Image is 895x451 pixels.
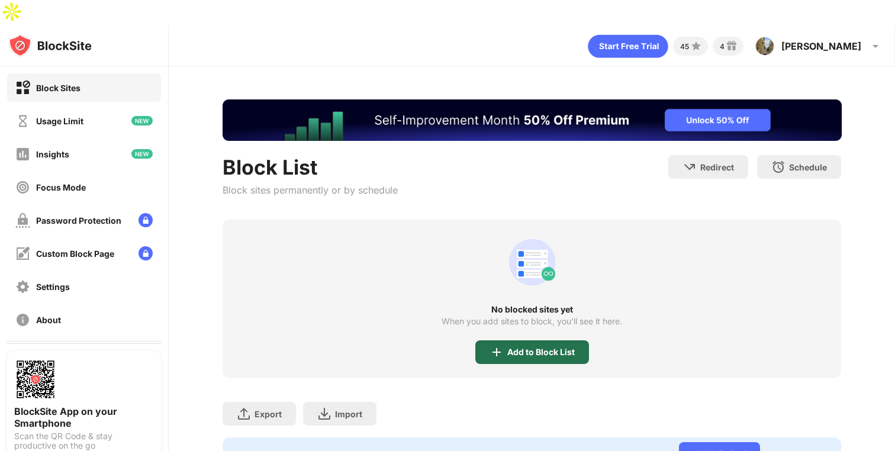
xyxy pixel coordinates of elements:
div: 4 [720,42,725,51]
img: customize-block-page-off.svg [15,246,30,261]
img: lock-menu.svg [139,246,153,260]
img: logo-blocksite.svg [8,34,92,57]
div: BlockSite App on your Smartphone [14,405,154,429]
img: time-usage-off.svg [15,114,30,128]
img: settings-off.svg [15,279,30,294]
img: about-off.svg [15,313,30,327]
div: Settings [36,282,70,292]
div: [PERSON_NAME] [781,40,861,52]
div: No blocked sites yet [223,305,842,314]
div: 45 [680,42,689,51]
div: Export [255,409,282,419]
div: About [36,315,61,325]
div: When you add sites to block, you’ll see it here. [442,317,622,326]
img: AAcHTtdbIItbHIv_8iyQAqgR4paTMC-Q-Qg2mL8WTtzctjgXm7mT=s96-c [755,37,774,56]
img: block-on.svg [15,80,30,95]
img: lock-menu.svg [139,213,153,227]
div: Block List [223,155,398,179]
img: options-page-qr-code.png [14,358,57,401]
img: new-icon.svg [131,116,153,125]
img: reward-small.svg [725,39,739,53]
div: Import [335,409,362,419]
div: Block sites permanently or by schedule [223,184,398,196]
div: Scan the QR Code & stay productive on the go [14,431,154,450]
img: focus-off.svg [15,180,30,195]
img: points-small.svg [689,39,703,53]
div: Usage Limit [36,116,83,126]
div: Insights [36,149,69,159]
div: animation [504,234,561,291]
iframe: Banner [223,99,842,141]
div: Schedule [789,162,827,172]
img: new-icon.svg [131,149,153,159]
div: Focus Mode [36,182,86,192]
div: Password Protection [36,215,121,225]
div: Redirect [700,162,734,172]
div: Add to Block List [507,347,575,357]
img: insights-off.svg [15,147,30,162]
div: Block Sites [36,83,81,93]
img: password-protection-off.svg [15,213,30,228]
div: Custom Block Page [36,249,114,259]
div: animation [588,34,668,58]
